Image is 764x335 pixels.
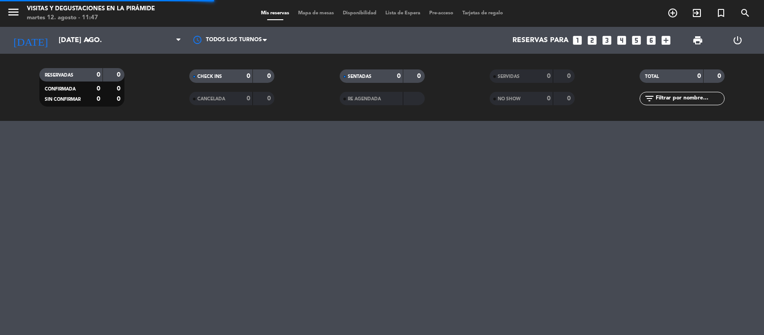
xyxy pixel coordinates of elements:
i: filter_list [644,93,655,104]
i: add_circle_outline [667,8,678,18]
span: RESERVADAS [45,73,73,77]
span: Pre-acceso [425,11,458,16]
span: NO SHOW [498,97,521,101]
strong: 0 [97,86,100,92]
i: arrow_drop_down [83,35,94,46]
strong: 0 [567,95,572,102]
strong: 0 [417,73,423,79]
span: SENTADAS [348,74,371,79]
strong: 0 [117,96,122,102]
span: CONFIRMADA [45,87,76,91]
strong: 0 [247,95,250,102]
span: Mis reservas [256,11,294,16]
span: CANCELADA [197,97,225,101]
i: looks_one [572,34,583,46]
i: exit_to_app [691,8,702,18]
strong: 0 [267,73,273,79]
input: Filtrar por nombre... [655,94,724,103]
strong: 0 [547,95,551,102]
div: Visitas y degustaciones en La Pirámide [27,4,155,13]
span: print [692,35,703,46]
span: SIN CONFIRMAR [45,97,81,102]
span: TOTAL [645,74,659,79]
i: looks_two [586,34,598,46]
span: Reservas para [512,36,568,45]
button: menu [7,5,20,22]
i: add_box [660,34,672,46]
i: menu [7,5,20,19]
strong: 0 [247,73,250,79]
i: [DATE] [7,30,54,50]
span: RE AGENDADA [348,97,381,101]
strong: 0 [97,72,100,78]
span: CHECK INS [197,74,222,79]
strong: 0 [117,86,122,92]
span: Lista de Espera [381,11,425,16]
strong: 0 [547,73,551,79]
span: Disponibilidad [338,11,381,16]
strong: 0 [117,72,122,78]
i: search [740,8,751,18]
strong: 0 [697,73,701,79]
strong: 0 [567,73,572,79]
div: martes 12. agosto - 11:47 [27,13,155,22]
strong: 0 [717,73,723,79]
span: Tarjetas de regalo [458,11,508,16]
i: turned_in_not [716,8,726,18]
i: looks_6 [645,34,657,46]
strong: 0 [397,73,401,79]
span: SERVIDAS [498,74,520,79]
div: LOG OUT [717,27,757,54]
i: looks_4 [616,34,627,46]
strong: 0 [267,95,273,102]
strong: 0 [97,96,100,102]
i: looks_3 [601,34,613,46]
i: power_settings_new [732,35,743,46]
i: looks_5 [631,34,642,46]
span: Mapa de mesas [294,11,338,16]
